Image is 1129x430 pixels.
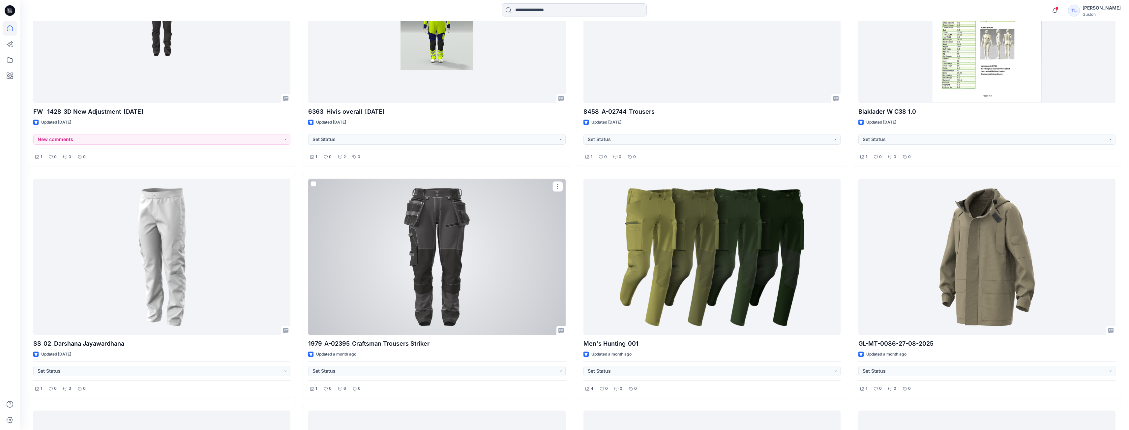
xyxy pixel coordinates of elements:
p: 0 [633,154,636,160]
p: Updated [DATE] [316,119,346,126]
p: 1 [41,154,42,160]
div: [PERSON_NAME] [1083,4,1121,12]
p: FW_ 1428_3D New Adjustment_[DATE] [33,107,290,116]
p: 0 [69,154,71,160]
p: 1 [866,154,867,160]
p: Updated [DATE] [41,351,71,358]
p: 0 [83,154,86,160]
p: Men's Hunting_001 [583,339,841,348]
p: 6363_Hivis overall_[DATE] [308,107,565,116]
p: 0 [329,154,332,160]
p: 0 [620,385,622,392]
p: 1 [866,385,867,392]
p: 0 [54,385,57,392]
p: 0 [894,154,896,160]
p: 0 [604,154,607,160]
div: Guston [1083,12,1121,17]
a: GL-MT-0086-27-08-2025 [858,179,1115,335]
p: 0 [358,385,361,392]
a: Men's Hunting_001 [583,179,841,335]
p: 0 [54,154,57,160]
p: Updated a month ago [316,351,356,358]
a: 1979_A-02395_Craftsman Trousers Striker [308,179,565,335]
p: 0 [879,385,882,392]
p: 1 [591,154,592,160]
p: Updated [DATE] [866,119,896,126]
p: 6 [343,385,346,392]
p: Blaklader W C38 1.0 [858,107,1115,116]
p: Updated a month ago [591,351,632,358]
p: Updated a month ago [866,351,906,358]
p: 0 [329,385,332,392]
p: 0 [619,154,621,160]
p: 1 [41,385,42,392]
p: 0 [605,385,608,392]
p: 1979_A-02395_Craftsman Trousers Striker [308,339,565,348]
p: SS_02_Darshana Jayawardhana [33,339,290,348]
p: 1 [315,154,317,160]
p: 2 [343,154,346,160]
p: Updated [DATE] [41,119,71,126]
p: 0 [358,154,360,160]
p: Updated [DATE] [591,119,621,126]
p: 4 [591,385,593,392]
a: SS_02_Darshana Jayawardhana [33,179,290,335]
p: 0 [908,385,911,392]
p: 0 [634,385,637,392]
p: 0 [894,385,896,392]
p: 0 [879,154,882,160]
p: 0 [908,154,911,160]
p: 8458_A-02744_Trousers [583,107,841,116]
p: 1 [315,385,317,392]
p: 0 [83,385,86,392]
div: TL [1068,5,1080,16]
p: 3 [69,385,71,392]
p: GL-MT-0086-27-08-2025 [858,339,1115,348]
